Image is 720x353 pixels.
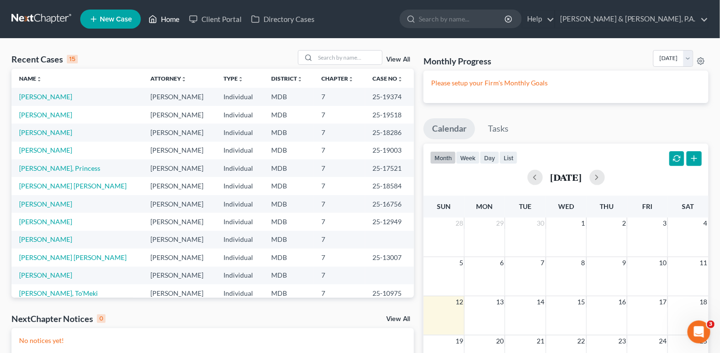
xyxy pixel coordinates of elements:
[536,296,546,308] span: 14
[314,88,365,105] td: 7
[621,257,627,269] span: 9
[216,106,264,124] td: Individual
[314,249,365,266] td: 7
[699,257,709,269] span: 11
[264,177,314,195] td: MDB
[19,164,100,172] a: [PERSON_NAME], Princess
[419,10,506,28] input: Search by name...
[365,195,414,213] td: 25-16756
[264,249,314,266] td: MDB
[216,142,264,159] td: Individual
[707,321,715,328] span: 3
[456,151,480,164] button: week
[600,202,614,210] span: Thu
[365,124,414,141] td: 25-18286
[223,75,244,82] a: Typeunfold_more
[19,111,72,119] a: [PERSON_NAME]
[662,218,667,229] span: 3
[398,76,403,82] i: unfold_more
[499,151,518,164] button: list
[11,313,106,324] div: NextChapter Notices
[216,177,264,195] td: Individual
[699,296,709,308] span: 18
[480,151,499,164] button: day
[658,335,667,347] span: 24
[617,335,627,347] span: 23
[499,257,505,269] span: 6
[97,314,106,323] div: 0
[314,267,365,284] td: 7
[216,249,264,266] td: Individual
[264,195,314,213] td: MDB
[143,231,216,249] td: [PERSON_NAME]
[216,195,264,213] td: Individual
[264,284,314,302] td: MDB
[143,88,216,105] td: [PERSON_NAME]
[264,142,314,159] td: MDB
[522,10,554,28] a: Help
[100,16,132,23] span: New Case
[314,106,365,124] td: 7
[150,75,187,82] a: Attorneyunfold_more
[314,195,365,213] td: 7
[19,218,72,226] a: [PERSON_NAME]
[19,200,72,208] a: [PERSON_NAME]
[143,284,216,302] td: [PERSON_NAME]
[536,218,546,229] span: 30
[143,195,216,213] td: [PERSON_NAME]
[314,284,365,302] td: 7
[479,118,517,139] a: Tasks
[682,202,694,210] span: Sat
[314,159,365,177] td: 7
[272,75,303,82] a: Districtunfold_more
[365,159,414,177] td: 25-17521
[581,257,586,269] span: 8
[181,76,187,82] i: unfold_more
[386,316,410,322] a: View All
[577,296,586,308] span: 15
[458,257,464,269] span: 5
[36,76,42,82] i: unfold_more
[431,78,701,88] p: Please setup your Firm's Monthly Goals
[536,335,546,347] span: 21
[424,118,475,139] a: Calendar
[476,202,493,210] span: Mon
[455,335,464,347] span: 19
[314,213,365,230] td: 7
[349,76,354,82] i: unfold_more
[19,182,127,190] a: [PERSON_NAME] [PERSON_NAME]
[551,172,582,182] h2: [DATE]
[216,124,264,141] td: Individual
[19,271,72,279] a: [PERSON_NAME]
[67,55,78,63] div: 15
[246,10,319,28] a: Directory Cases
[540,257,546,269] span: 7
[688,321,710,343] iframe: Intercom live chat
[264,124,314,141] td: MDB
[216,159,264,177] td: Individual
[365,284,414,302] td: 25-10975
[365,213,414,230] td: 25-12949
[643,202,653,210] span: Fri
[264,267,314,284] td: MDB
[19,146,72,154] a: [PERSON_NAME]
[216,88,264,105] td: Individual
[216,267,264,284] td: Individual
[455,218,464,229] span: 28
[314,124,365,141] td: 7
[365,106,414,124] td: 25-19518
[322,75,354,82] a: Chapterunfold_more
[19,336,406,345] p: No notices yet!
[386,56,410,63] a: View All
[555,10,708,28] a: [PERSON_NAME] & [PERSON_NAME], P.A.
[216,213,264,230] td: Individual
[495,335,505,347] span: 20
[495,296,505,308] span: 13
[315,51,382,64] input: Search by name...
[19,289,98,297] a: [PERSON_NAME], To'Meki
[658,296,667,308] span: 17
[365,177,414,195] td: 25-18584
[216,231,264,249] td: Individual
[424,55,491,67] h3: Monthly Progress
[216,284,264,302] td: Individual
